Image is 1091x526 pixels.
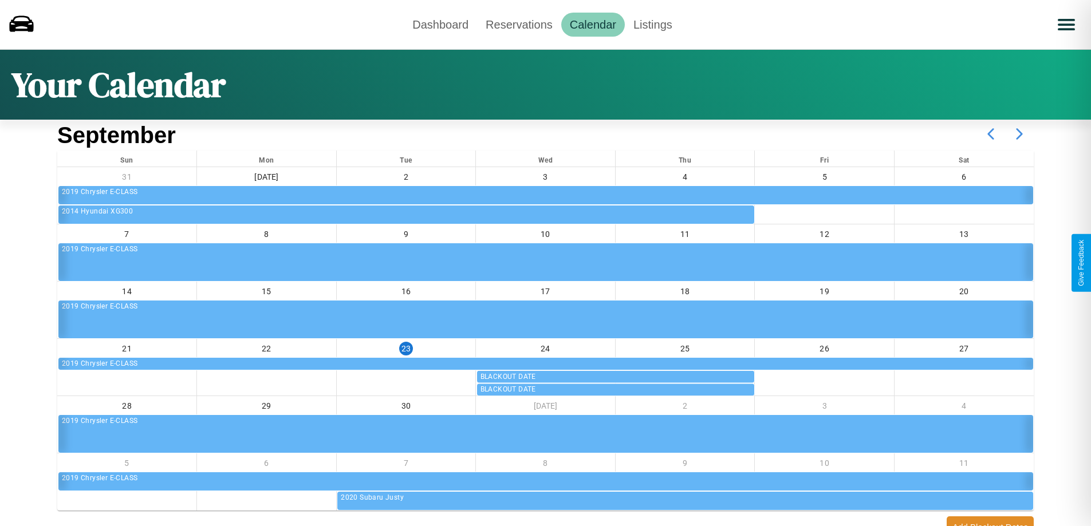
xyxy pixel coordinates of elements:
div: 5 [57,453,196,477]
div: 28 [57,396,196,420]
div: 3 [755,396,894,420]
div: Sun [57,151,196,167]
div: Wed [476,151,615,167]
div: 2019 Chrysler E-CLASS [62,473,1031,484]
div: 8 [197,224,336,248]
div: 11 [895,453,1034,477]
div: Thu [616,151,755,167]
h2: September [57,122,176,148]
div: 2019 Chrysler E-CLASS [62,301,1031,313]
div: Fri [755,151,894,167]
div: 6 [895,167,1034,191]
div: 7 [57,224,196,248]
div: 24 [476,339,615,362]
h1: Your Calendar [11,61,226,108]
div: 5 [755,167,894,191]
a: Calendar [561,13,625,37]
div: 14 [57,282,196,305]
a: Reservations [477,13,561,37]
div: 27 [895,339,1034,362]
div: 4 [895,396,1034,420]
div: 31 [57,167,196,191]
div: Tue [337,151,476,167]
div: 16 [337,282,476,305]
div: Mon [197,151,336,167]
div: 23 [399,342,413,355]
div: 17 [476,282,615,305]
div: [DATE] [476,396,615,420]
div: 3 [476,167,615,191]
div: BLACKOUT DATE [480,384,752,396]
div: 20 [895,282,1034,305]
div: 8 [476,453,615,477]
div: 30 [337,396,476,420]
div: Give Feedback [1077,240,1085,286]
div: 10 [755,453,894,477]
div: 9 [337,224,476,248]
div: 2 [616,396,755,420]
div: 2 [337,167,476,191]
div: Sat [895,151,1034,167]
div: 4 [616,167,755,191]
div: 22 [197,339,336,362]
div: 7 [337,453,476,477]
div: 13 [895,224,1034,248]
div: 11 [616,224,755,248]
div: 18 [616,282,755,305]
div: 12 [755,224,894,248]
div: 10 [476,224,615,248]
div: 25 [616,339,755,362]
div: 2019 Chrysler E-CLASS [62,358,1031,370]
a: Listings [625,13,681,37]
div: 2019 Chrysler E-CLASS [62,416,1031,427]
div: 2020 Subaru Justy [341,492,1031,504]
div: 2019 Chrysler E-CLASS [62,244,1031,255]
div: 15 [197,282,336,305]
a: Dashboard [404,13,477,37]
div: 2019 Chrysler E-CLASS [62,187,1031,198]
button: Open menu [1050,9,1082,41]
div: 19 [755,282,894,305]
div: BLACKOUT DATE [480,371,752,383]
div: 9 [616,453,755,477]
div: 29 [197,396,336,420]
div: [DATE] [197,167,336,191]
div: 2014 Hyundai XG300 [62,206,752,217]
div: 21 [57,339,196,362]
div: 6 [197,453,336,477]
div: 26 [755,339,894,362]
